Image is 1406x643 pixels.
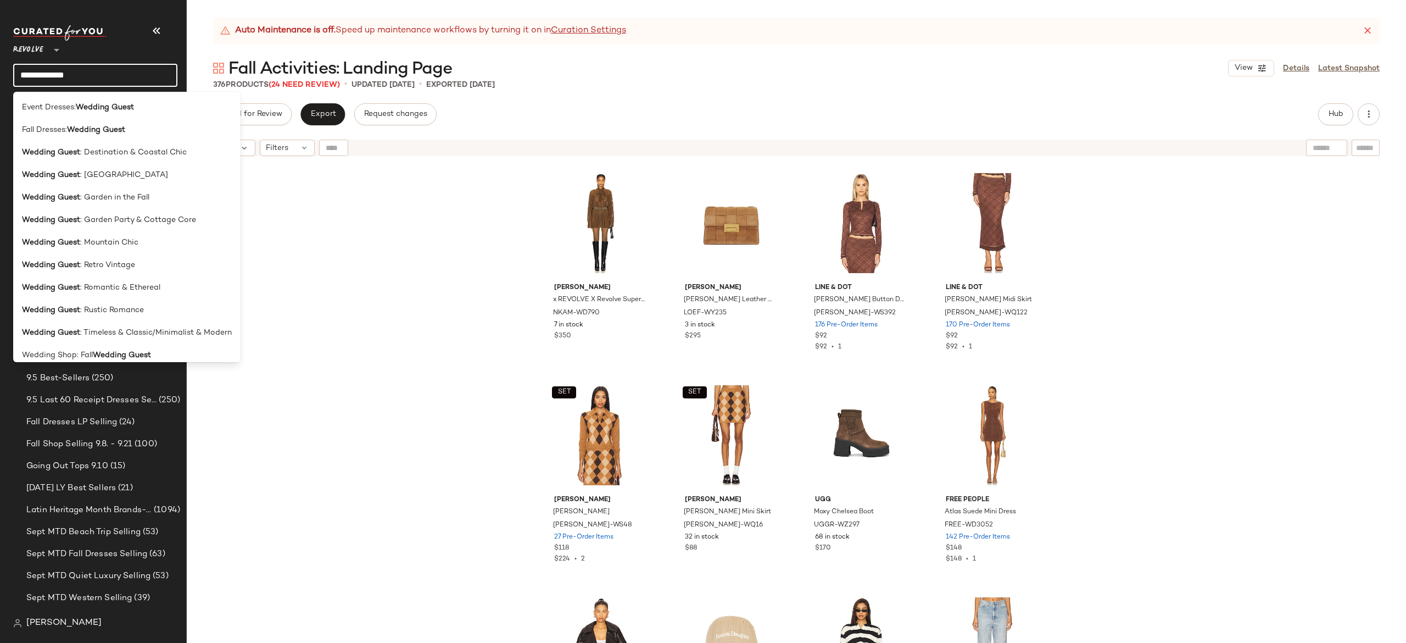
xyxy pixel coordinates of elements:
span: Request changes [364,110,427,119]
span: Latin Heritage Month Brands- DO NOT DELETE [26,504,152,517]
b: Wedding Guest [22,327,80,339]
span: Fall Dresses: [22,124,67,136]
span: • [962,556,973,563]
button: View [1228,60,1274,76]
span: [PERSON_NAME] [685,495,778,505]
span: Event Dresses: [22,102,76,113]
span: 1 [838,343,841,351]
button: Send for Review [213,103,292,125]
img: NKAM-WD790_V1.jpg [545,168,656,279]
span: 9.5 Last 60 Receipt Dresses Selling [26,394,157,407]
span: Sept MTD Quiet Luxury Selling [26,570,150,583]
strong: Auto Maintenance is off. [235,24,336,37]
span: 9.5 Best-Sellers [26,372,90,385]
span: [PERSON_NAME] Button Down Top [814,295,907,305]
img: LOEF-WY235_V1.jpg [676,168,786,279]
span: Hub [1328,110,1343,119]
span: (53) [141,526,159,539]
span: 1 [969,343,972,351]
a: Latest Snapshot [1318,63,1380,74]
span: (24) [117,416,135,429]
span: $92 [815,331,827,341]
span: • [827,343,838,351]
button: Export [300,103,345,125]
img: FREE-WD3052_V1.jpg [937,380,1047,491]
span: 32 in stock [685,533,719,542]
span: 142 Pre-Order Items [946,533,1010,542]
span: : Garden Party & Cottage Core [80,214,196,226]
span: 1 [973,556,976,563]
span: LOEF-WY235 [684,308,727,318]
span: Fall Activities: Landing Page [228,58,452,80]
span: Line & Dot [815,283,908,293]
span: • [419,78,422,91]
span: Moxy Chelsea Boot [814,507,874,517]
img: LEAX-WS392_V1.jpg [806,168,917,279]
span: Send for Review [222,110,282,119]
a: Details [1283,63,1309,74]
span: [PERSON_NAME] [554,495,647,505]
span: [PERSON_NAME] [685,283,778,293]
span: [PERSON_NAME]-WS392 [814,308,896,318]
span: [PERSON_NAME] Midi Skirt [945,295,1032,305]
button: SET [683,386,707,398]
p: Exported [DATE] [426,79,495,91]
p: updated [DATE] [351,79,415,91]
b: Wedding Guest [22,282,80,293]
span: Free People [946,495,1039,505]
div: Products [213,79,340,91]
span: [PERSON_NAME] [554,283,647,293]
span: [PERSON_NAME] Mini Skirt [684,507,771,517]
span: x REVOLVE X Revolve Super Oversized Boyfriend Shirt Flared Mini Dress [553,295,646,305]
span: (53) [150,570,169,583]
b: Wedding Guest [67,124,125,136]
span: Filters [266,142,288,154]
span: : Retro Vintage [80,259,135,271]
span: Sept MTD Western Selling [26,592,132,605]
span: (24 Need Review) [269,81,340,89]
span: (39) [132,592,150,605]
img: svg%3e [13,619,22,628]
span: $92 [946,343,958,351]
span: : [GEOGRAPHIC_DATA] [80,169,168,181]
img: UGGR-WZ297_V1.jpg [806,380,917,491]
button: SET [552,386,576,398]
span: View [1234,64,1253,73]
span: : Timeless & Classic/Minimalist & Modern [80,327,232,339]
span: 376 [213,81,226,89]
span: SET [688,389,701,396]
span: • [570,556,581,563]
span: (250) [90,372,113,385]
span: : Rustic Romance [80,304,144,316]
b: Wedding Guest [22,169,80,181]
img: LEAX-WQ122_V1.jpg [937,168,1047,279]
span: 27 Pre-Order Items [554,533,613,542]
span: (1094) [152,504,180,517]
span: Revolve [13,37,43,57]
span: $148 [946,556,962,563]
span: 170 Pre-Order Items [946,320,1010,330]
span: SET [557,389,571,396]
span: • [958,343,969,351]
span: [PERSON_NAME] [553,507,610,517]
span: $92 [815,343,827,351]
span: 3 in stock [685,320,715,330]
span: $118 [554,544,569,553]
span: Fall Dresses LP Selling [26,416,117,429]
button: Request changes [354,103,437,125]
span: $170 [815,544,831,553]
b: Wedding Guest [22,214,80,226]
span: [PERSON_NAME] Leather Clutch [684,295,777,305]
span: : Mountain Chic [80,237,138,248]
span: [PERSON_NAME]-WS48 [553,520,632,530]
img: cfy_white_logo.C9jOOHJF.svg [13,25,107,41]
span: Sept MTD Fall Dresses Selling [26,548,147,561]
button: Hub [1318,103,1353,125]
b: Wedding Guest [22,304,80,316]
span: (21) [116,482,133,495]
span: : Garden in the Fall [80,192,149,203]
span: Wedding Shop: Fall [22,350,93,361]
span: $295 [685,331,701,341]
span: $350 [554,331,571,341]
span: 176 Pre-Order Items [815,320,878,330]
